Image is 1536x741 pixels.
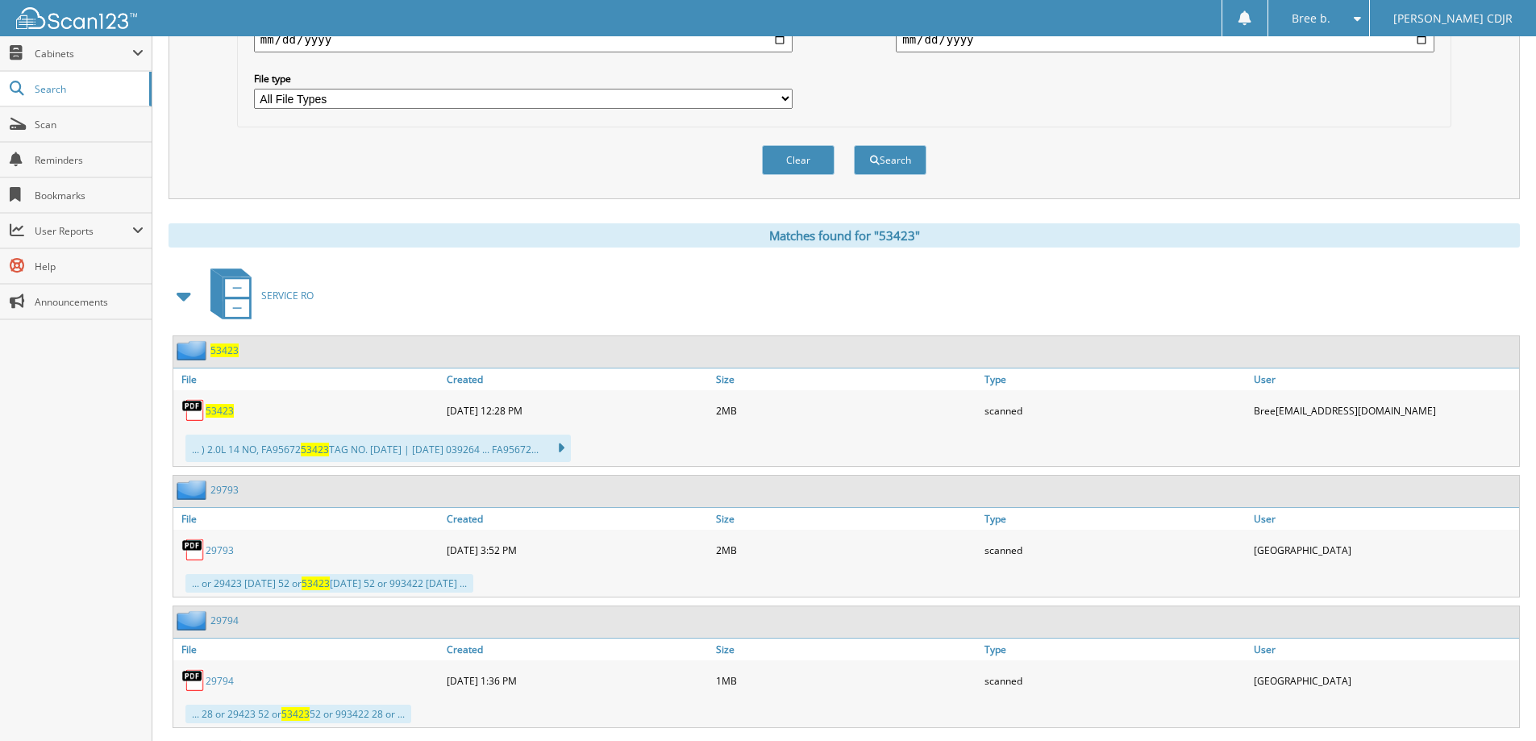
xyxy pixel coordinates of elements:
button: Search [854,145,926,175]
img: PDF.png [181,668,206,693]
img: folder2.png [177,610,210,631]
a: SERVICE RO [201,264,314,327]
a: Type [980,639,1250,660]
img: PDF.png [181,538,206,562]
span: SERVICE RO [261,289,314,302]
label: File type [254,72,793,85]
div: Matches found for "53423" [169,223,1520,248]
a: 29793 [206,543,234,557]
span: Scan [35,118,144,131]
a: File [173,508,443,530]
div: [DATE] 12:28 PM [443,394,712,427]
a: 29794 [206,674,234,688]
span: Help [35,260,144,273]
span: Bookmarks [35,189,144,202]
span: 53423 [301,443,329,456]
div: [DATE] 1:36 PM [443,664,712,697]
a: Created [443,368,712,390]
a: 29794 [210,614,239,627]
img: scan123-logo-white.svg [16,7,137,29]
div: ... or 29423 [DATE] 52 or [DATE] 52 or 993422 [DATE] ... [185,574,473,593]
span: Reminders [35,153,144,167]
a: Created [443,508,712,530]
img: folder2.png [177,480,210,500]
a: Type [980,508,1250,530]
iframe: Chat Widget [1455,664,1536,741]
button: Clear [762,145,835,175]
div: scanned [980,394,1250,427]
a: Size [712,508,981,530]
a: File [173,368,443,390]
div: [GEOGRAPHIC_DATA] [1250,534,1519,566]
a: 29793 [210,483,239,497]
span: Announcements [35,295,144,309]
a: 53423 [210,343,239,357]
a: User [1250,508,1519,530]
a: User [1250,368,1519,390]
span: Bree b. [1292,14,1330,23]
a: Type [980,368,1250,390]
div: scanned [980,664,1250,697]
span: [PERSON_NAME] CDJR [1393,14,1513,23]
div: Bree [EMAIL_ADDRESS][DOMAIN_NAME] [1250,394,1519,427]
img: PDF.png [181,398,206,423]
input: start [254,27,793,52]
span: Search [35,82,141,96]
a: User [1250,639,1519,660]
div: 1MB [712,664,981,697]
div: ... 28 or 29423 52 or 52 or 993422 28 or ... [185,705,411,723]
span: 53423 [281,707,310,721]
div: 2MB [712,534,981,566]
img: folder2.png [177,340,210,360]
div: 2MB [712,394,981,427]
span: Cabinets [35,47,132,60]
div: [GEOGRAPHIC_DATA] [1250,664,1519,697]
div: scanned [980,534,1250,566]
a: Size [712,368,981,390]
div: ... ) 2.0L 14 NO, FA95672 TAG NO. [DATE] | [DATE] 039264 ... FA95672... [185,435,571,462]
a: Size [712,639,981,660]
a: File [173,639,443,660]
a: 53423 [206,404,234,418]
div: [DATE] 3:52 PM [443,534,712,566]
span: 53423 [302,577,330,590]
input: end [896,27,1434,52]
a: Created [443,639,712,660]
span: User Reports [35,224,132,238]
